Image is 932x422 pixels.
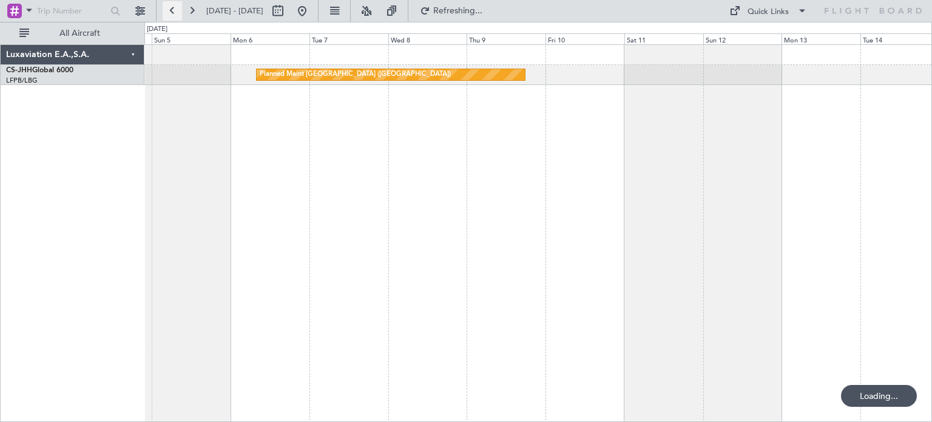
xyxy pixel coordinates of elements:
input: Trip Number [37,2,107,20]
span: [DATE] - [DATE] [206,5,263,16]
div: Mon 6 [231,33,309,44]
div: Thu 9 [467,33,545,44]
span: Refreshing... [433,7,484,15]
div: Sat 11 [624,33,703,44]
button: Quick Links [723,1,813,21]
button: All Aircraft [13,24,132,43]
span: CS-JHH [6,67,32,74]
button: Refreshing... [414,1,487,21]
div: Sun 12 [703,33,782,44]
div: Fri 10 [545,33,624,44]
a: LFPB/LBG [6,76,38,85]
div: Tue 7 [309,33,388,44]
a: CS-JHHGlobal 6000 [6,67,73,74]
div: Sun 5 [152,33,231,44]
div: Loading... [841,385,917,407]
div: Planned Maint [GEOGRAPHIC_DATA] ([GEOGRAPHIC_DATA]) [260,66,451,84]
div: Wed 8 [388,33,467,44]
div: Quick Links [748,6,789,18]
div: Mon 13 [782,33,860,44]
div: [DATE] [147,24,167,35]
span: All Aircraft [32,29,128,38]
